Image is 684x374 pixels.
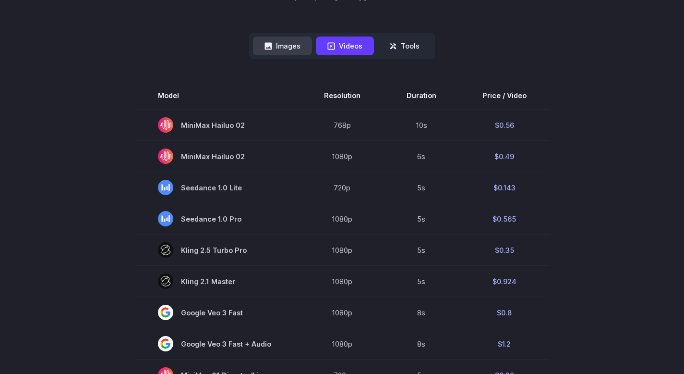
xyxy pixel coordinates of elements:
th: Resolution [301,82,384,109]
span: Kling 2.5 Turbo Pro [158,242,278,258]
td: 1080p [301,235,384,266]
th: Duration [384,82,459,109]
td: 5s [384,266,459,297]
td: 8s [384,328,459,360]
td: 1080p [301,328,384,360]
th: Price / Video [459,82,550,109]
td: 1080p [301,266,384,297]
button: Tools [378,37,431,55]
td: 5s [384,235,459,266]
td: 1080p [301,203,384,235]
td: 1080p [301,141,384,172]
span: Google Veo 3 Fast + Audio [158,336,278,351]
td: $0.35 [459,235,550,266]
span: Seedance 1.0 Lite [158,180,278,195]
td: $1.2 [459,328,550,360]
td: 720p [301,172,384,203]
td: $0.924 [459,266,550,297]
span: MiniMax Hailuo 02 [158,149,278,164]
span: Google Veo 3 Fast [158,305,278,320]
td: 10s [384,109,459,141]
span: MiniMax Hailuo 02 [158,117,278,133]
td: $0.49 [459,141,550,172]
td: $0.56 [459,109,550,141]
td: 768p [301,109,384,141]
td: 5s [384,172,459,203]
td: 1080p [301,297,384,328]
th: Model [135,82,301,109]
td: 8s [384,297,459,328]
button: Images [253,37,312,55]
td: $0.565 [459,203,550,235]
td: 6s [384,141,459,172]
td: $0.143 [459,172,550,203]
span: Kling 2.1 Master [158,274,278,289]
td: 5s [384,203,459,235]
span: Seedance 1.0 Pro [158,211,278,226]
td: $0.8 [459,297,550,328]
button: Videos [316,37,374,55]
